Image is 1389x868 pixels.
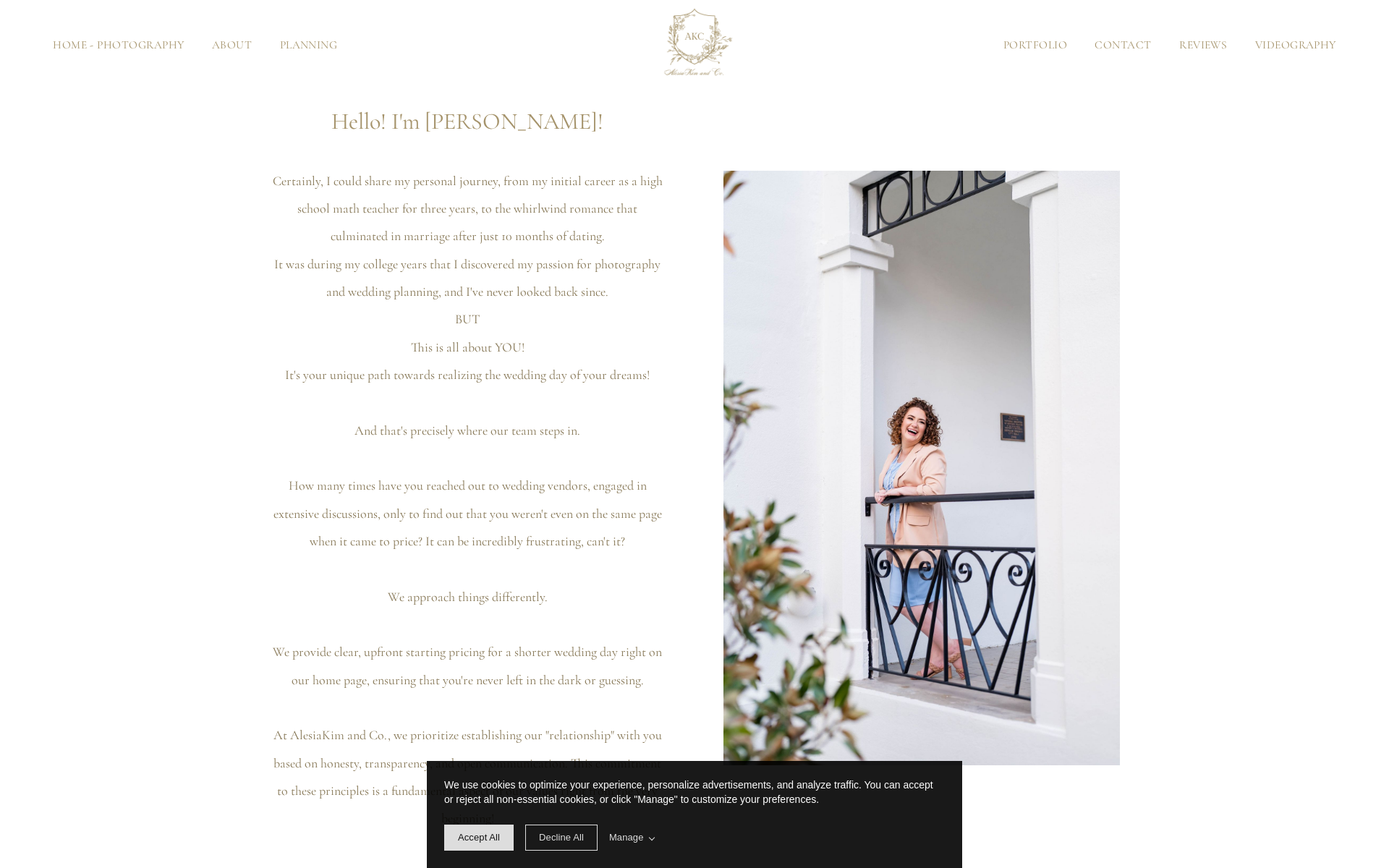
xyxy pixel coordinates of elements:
[1081,40,1165,51] a: Contact
[444,825,514,851] span: allow cookie message
[411,339,524,355] span: This is all about YOU!
[1165,40,1241,51] a: Reviews
[388,589,548,605] span: We approach things differently.
[39,40,198,51] a: Home - Photography
[269,104,666,139] h2: Hello! I'm [PERSON_NAME]!
[525,825,598,851] span: deny cookie message
[198,40,266,51] a: About
[1241,40,1351,51] a: Videography
[274,256,663,299] span: It was during my college years that I discovered my passion for photography and wedding planning,...
[458,832,500,843] span: Accept All
[539,832,584,843] span: Decline All
[723,171,1120,765] img: Person in casual attire laughing while standing on a white balcony with decorative railings.
[273,644,665,687] span: We provide clear, upfront starting pricing for a shorter wedding day right on our home page, ensu...
[990,40,1082,51] a: Portfolio
[285,367,650,383] span: It's your unique path towards realizing the wedding day of your dreams!
[273,173,666,244] span: Certainly, I could share my personal journey, from my initial career as a high school math teache...
[455,311,480,327] span: BUT
[655,6,734,85] img: AlesiaKim and Co.
[273,477,665,549] span: How many times have you reached out to wedding vendors, engaged in extensive discussions, only to...
[354,422,580,438] span: And that's precisely where our team steps in.
[273,727,665,826] span: At AlesiaKim and Co., we prioritize establishing our "relationship" with you based on honesty, tr...
[609,830,655,845] span: Manage
[427,761,962,868] div: cookieconsent
[266,40,351,51] a: Planning
[444,779,933,805] span: We use cookies to optimize your experience, personalize advertisements, and analyze traffic. You ...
